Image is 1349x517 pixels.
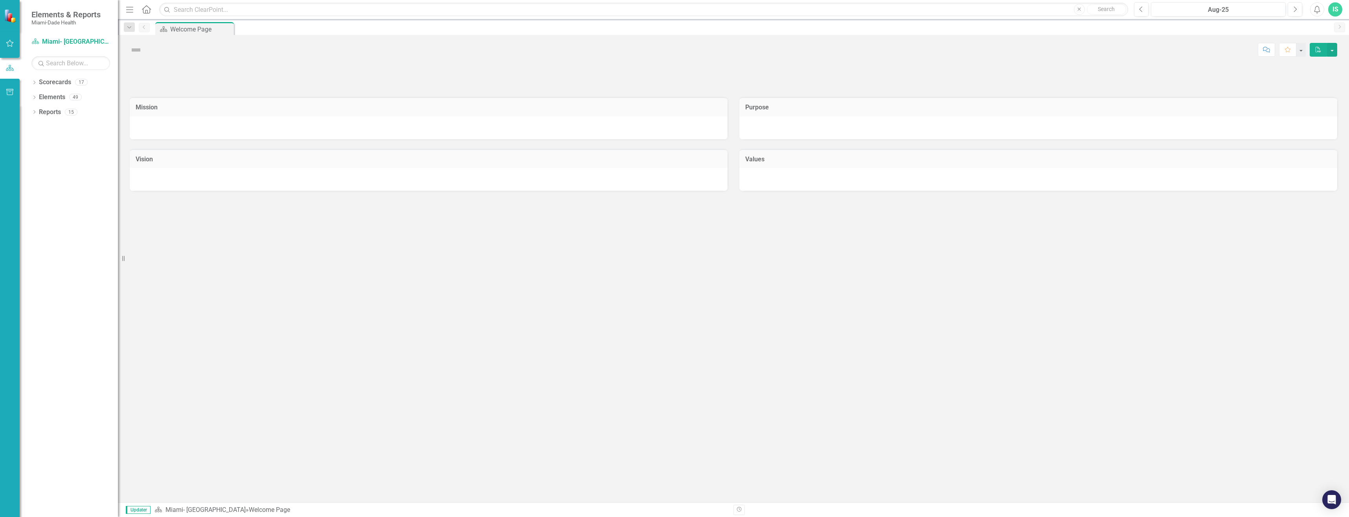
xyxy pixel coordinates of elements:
[154,506,728,515] div: »
[31,19,101,26] small: Miami-Dade Health
[69,94,82,101] div: 49
[745,104,1331,111] h3: Purpose
[39,78,71,87] a: Scorecards
[39,108,61,117] a: Reports
[31,56,110,70] input: Search Below...
[1154,5,1283,15] div: Aug-25
[31,10,101,19] span: Elements & Reports
[1151,2,1286,17] button: Aug-25
[136,104,722,111] h3: Mission
[65,109,77,115] div: 15
[1322,490,1341,509] div: Open Intercom Messenger
[126,506,151,514] span: Updater
[1098,6,1115,12] span: Search
[75,79,88,86] div: 17
[136,156,722,163] h3: Vision
[170,24,232,34] div: Welcome Page
[1328,2,1342,17] button: IS
[159,3,1128,17] input: Search ClearPoint...
[39,93,65,102] a: Elements
[130,44,142,56] img: Not Defined
[249,506,290,513] div: Welcome Page
[165,506,246,513] a: Miami- [GEOGRAPHIC_DATA]
[1087,4,1126,15] button: Search
[745,156,1331,163] h3: Values
[4,9,18,23] img: ClearPoint Strategy
[31,37,110,46] a: Miami- [GEOGRAPHIC_DATA]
